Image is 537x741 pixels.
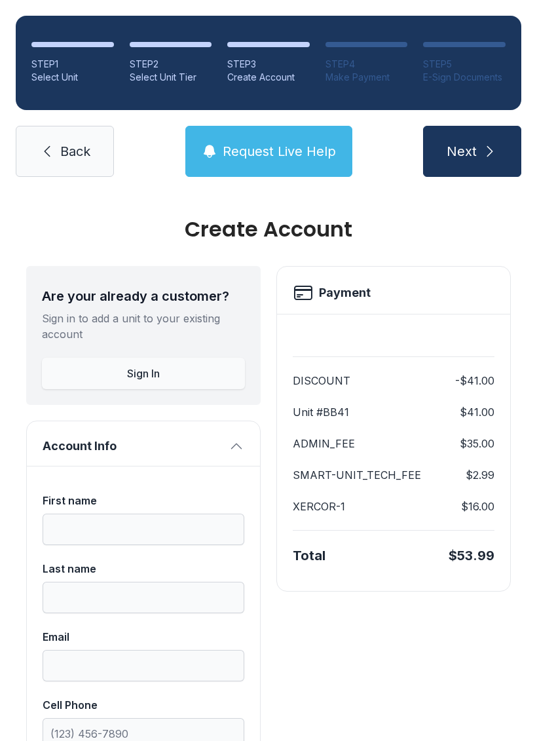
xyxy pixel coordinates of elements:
dd: $35.00 [460,436,494,451]
div: Email [43,629,244,645]
button: Account Info [27,421,260,466]
div: Cell Phone [43,697,244,713]
div: $53.99 [449,546,494,565]
div: Create Account [26,219,511,240]
dd: $41.00 [460,404,494,420]
span: Back [60,142,90,161]
dt: Unit #BB41 [293,404,349,420]
div: Total [293,546,325,565]
div: First name [43,493,244,508]
div: Create Account [227,71,310,84]
dt: XERCOR-1 [293,499,345,514]
div: STEP 4 [325,58,408,71]
span: Request Live Help [223,142,336,161]
span: Next [447,142,477,161]
dd: -$41.00 [455,373,494,389]
input: Email [43,650,244,681]
h2: Payment [319,284,371,302]
div: Are your already a customer? [42,287,245,305]
input: First name [43,514,244,545]
div: Make Payment [325,71,408,84]
div: Last name [43,561,244,577]
div: STEP 3 [227,58,310,71]
dt: SMART-UNIT_TECH_FEE [293,467,421,483]
dt: ADMIN_FEE [293,436,355,451]
dd: $2.99 [466,467,494,483]
div: STEP 2 [130,58,212,71]
div: STEP 5 [423,58,506,71]
div: Sign in to add a unit to your existing account [42,311,245,342]
input: Last name [43,582,244,613]
dt: DISCOUNT [293,373,350,389]
div: Select Unit Tier [130,71,212,84]
span: Account Info [43,437,223,455]
dd: $16.00 [461,499,494,514]
div: STEP 1 [31,58,114,71]
span: Sign In [127,366,160,381]
div: Select Unit [31,71,114,84]
div: E-Sign Documents [423,71,506,84]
